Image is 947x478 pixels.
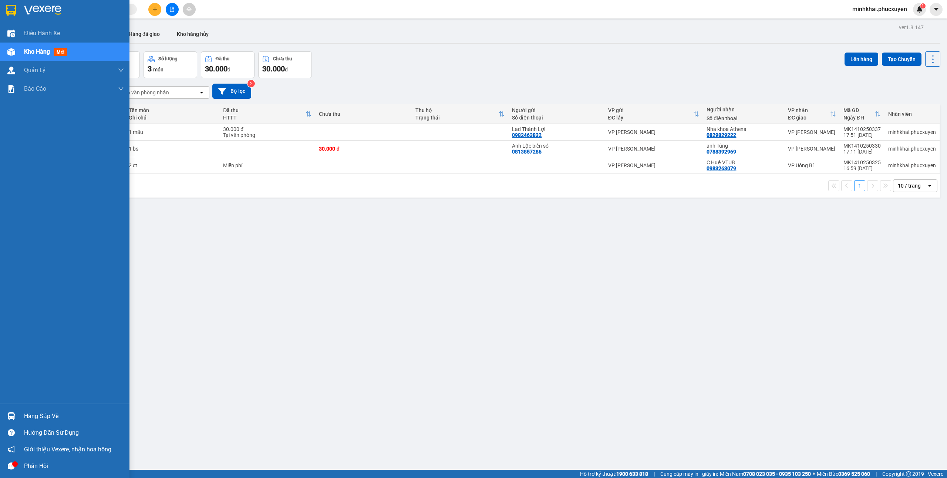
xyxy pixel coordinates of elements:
[24,445,111,454] span: Giới thiệu Vexere, nhận hoa hồng
[285,67,288,73] span: đ
[920,3,926,9] sup: 1
[129,129,216,135] div: 1 mẫu
[604,104,703,124] th: Toggle SortBy
[144,51,197,78] button: Số lượng3món
[788,146,836,152] div: VP [PERSON_NAME]
[843,149,881,155] div: 17:11 [DATE]
[129,107,216,113] div: Tên món
[201,51,255,78] button: Đã thu30.000đ
[7,48,15,56] img: warehouse-icon
[840,104,884,124] th: Toggle SortBy
[916,6,923,13] img: icon-new-feature
[930,3,943,16] button: caret-down
[512,149,542,155] div: 0813857286
[843,132,881,138] div: 17:51 [DATE]
[118,86,124,92] span: down
[843,126,881,132] div: MK1410250337
[258,51,312,78] button: Chưa thu30.000đ
[843,143,881,149] div: MK1410250330
[223,126,311,132] div: 30.000 đ
[129,146,216,152] div: 1 bs
[199,90,205,95] svg: open
[882,53,921,66] button: Tạo Chuyến
[707,132,736,138] div: 0829829222
[843,165,881,171] div: 16:59 [DATE]
[129,162,216,168] div: 2 ct
[898,182,921,189] div: 10 / trang
[412,104,508,124] th: Toggle SortBy
[7,85,15,93] img: solution-icon
[876,470,877,478] span: |
[186,7,192,12] span: aim
[817,470,870,478] span: Miền Bắc
[707,115,780,121] div: Số điện thoại
[854,180,865,191] button: 1
[720,470,811,478] span: Miền Nam
[415,115,499,121] div: Trạng thái
[118,67,124,73] span: down
[319,146,408,152] div: 30.000 đ
[118,89,169,96] div: Chọn văn phòng nhận
[54,48,67,56] span: mới
[319,111,408,117] div: Chưa thu
[219,104,315,124] th: Toggle SortBy
[262,64,285,73] span: 30.000
[24,65,46,75] span: Quản Lý
[608,129,700,135] div: VP [PERSON_NAME]
[813,472,815,475] span: ⚪️
[24,28,60,38] span: Điều hành xe
[580,470,648,478] span: Hỗ trợ kỹ thuật:
[223,107,306,113] div: Đã thu
[933,6,940,13] span: caret-down
[223,115,306,121] div: HTTT
[512,126,600,132] div: Lad Thành Lợi
[846,4,913,14] span: minhkhai.phucxuyen
[273,56,292,61] div: Chưa thu
[845,53,878,66] button: Lên hàng
[838,471,870,477] strong: 0369 525 060
[8,429,15,436] span: question-circle
[169,7,175,12] span: file-add
[158,56,177,61] div: Số lượng
[512,115,600,121] div: Số điện thoại
[707,107,780,112] div: Người nhận
[927,183,933,189] svg: open
[123,25,166,43] button: Hàng đã giao
[843,115,875,121] div: Ngày ĐH
[24,84,46,93] span: Báo cáo
[899,23,924,31] div: ver 1.8.147
[608,162,700,168] div: VP [PERSON_NAME]
[148,64,152,73] span: 3
[223,132,311,138] div: Tại văn phòng
[166,3,179,16] button: file-add
[788,107,830,113] div: VP nhận
[616,471,648,477] strong: 1900 633 818
[707,159,780,165] div: C Huệ VTUB
[660,470,718,478] span: Cung cấp máy in - giấy in:
[24,48,50,55] span: Kho hàng
[788,129,836,135] div: VP [PERSON_NAME]
[152,7,158,12] span: plus
[784,104,840,124] th: Toggle SortBy
[8,462,15,469] span: message
[906,471,911,477] span: copyright
[707,149,736,155] div: 0788392969
[7,67,15,74] img: warehouse-icon
[707,165,736,171] div: 0983263079
[177,31,209,37] span: Kho hàng hủy
[888,111,936,117] div: Nhân viên
[707,126,780,132] div: Nha khoa Athena
[6,5,16,16] img: logo-vxr
[415,107,499,113] div: Thu hộ
[7,30,15,37] img: warehouse-icon
[212,84,251,99] button: Bộ lọc
[654,470,655,478] span: |
[512,143,600,149] div: Anh Lộc biển số
[129,115,216,121] div: Ghi chú
[608,107,694,113] div: VP gửi
[788,162,836,168] div: VP Uông Bí
[512,107,600,113] div: Người gửi
[216,56,229,61] div: Đã thu
[183,3,196,16] button: aim
[608,146,700,152] div: VP [PERSON_NAME]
